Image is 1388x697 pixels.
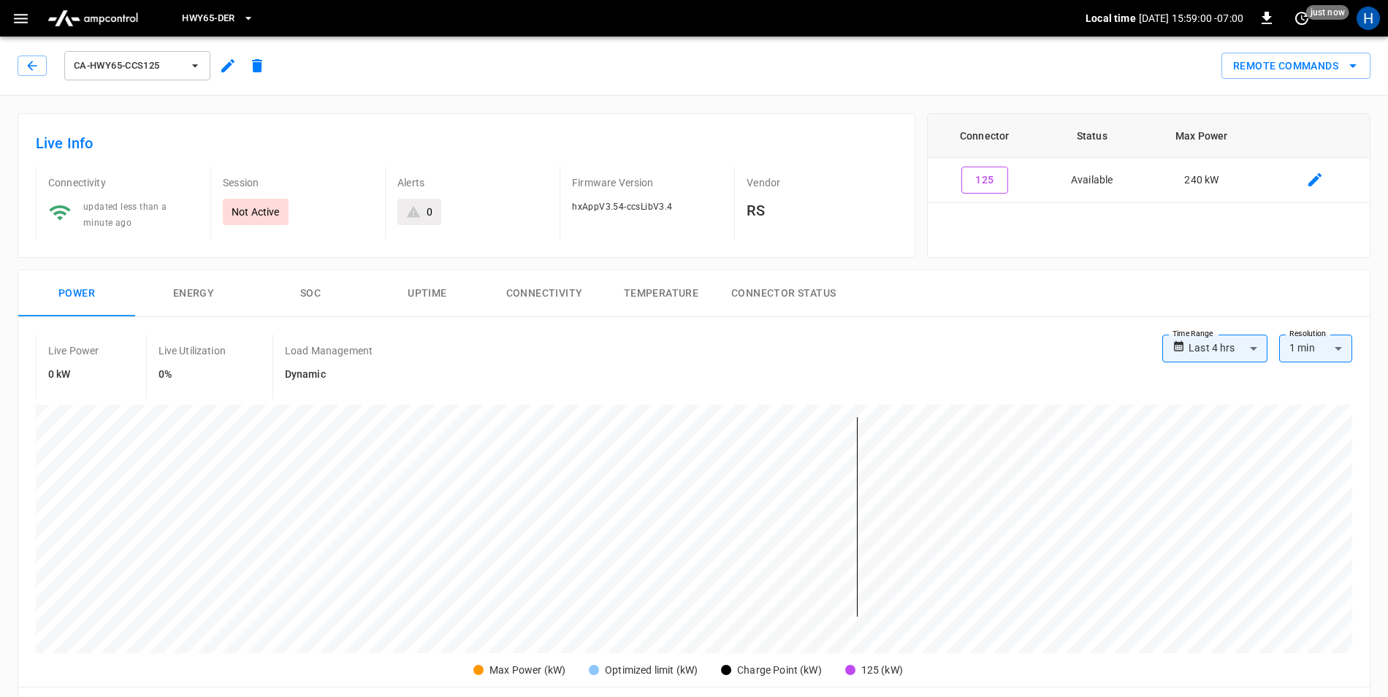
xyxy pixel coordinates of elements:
[159,343,226,358] p: Live Utilization
[42,4,144,32] img: ampcontrol.io logo
[1086,11,1136,26] p: Local time
[159,367,226,383] h6: 0%
[572,202,672,212] span: hxAppV3.54-ccsLibV3.4
[48,343,99,358] p: Live Power
[747,199,897,222] h6: RS
[1290,7,1313,30] button: set refresh interval
[48,175,199,190] p: Connectivity
[489,663,565,678] div: Max Power (kW)
[285,367,373,383] h6: Dynamic
[720,270,847,317] button: Connector Status
[1189,335,1267,362] div: Last 4 hrs
[737,663,822,678] div: Charge Point (kW)
[1306,5,1349,20] span: just now
[232,205,280,219] p: Not Active
[747,175,897,190] p: Vendor
[369,270,486,317] button: Uptime
[1357,7,1380,30] div: profile-icon
[18,270,135,317] button: Power
[861,663,903,678] div: 125 (kW)
[83,202,167,228] span: updated less than a minute ago
[1289,328,1326,340] label: Resolution
[1172,328,1213,340] label: Time Range
[1143,114,1260,158] th: Max Power
[74,58,182,75] span: ca-hwy65-ccs125
[397,175,548,190] p: Alerts
[928,114,1370,203] table: connector table
[252,270,369,317] button: SOC
[135,270,252,317] button: Energy
[1279,335,1352,362] div: 1 min
[223,175,373,190] p: Session
[1143,158,1260,203] td: 240 kW
[1139,11,1243,26] p: [DATE] 15:59:00 -07:00
[1221,53,1370,80] button: Remote Commands
[605,663,698,678] div: Optimized limit (kW)
[36,132,897,155] h6: Live Info
[486,270,603,317] button: Connectivity
[427,205,432,219] div: 0
[1041,114,1143,158] th: Status
[176,4,259,33] button: HWY65-DER
[572,175,722,190] p: Firmware Version
[182,10,234,27] span: HWY65-DER
[928,114,1041,158] th: Connector
[1221,53,1370,80] div: remote commands options
[961,167,1008,194] button: 125
[285,343,373,358] p: Load Management
[48,367,99,383] h6: 0 kW
[64,51,210,80] button: ca-hwy65-ccs125
[603,270,720,317] button: Temperature
[1041,158,1143,203] td: Available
